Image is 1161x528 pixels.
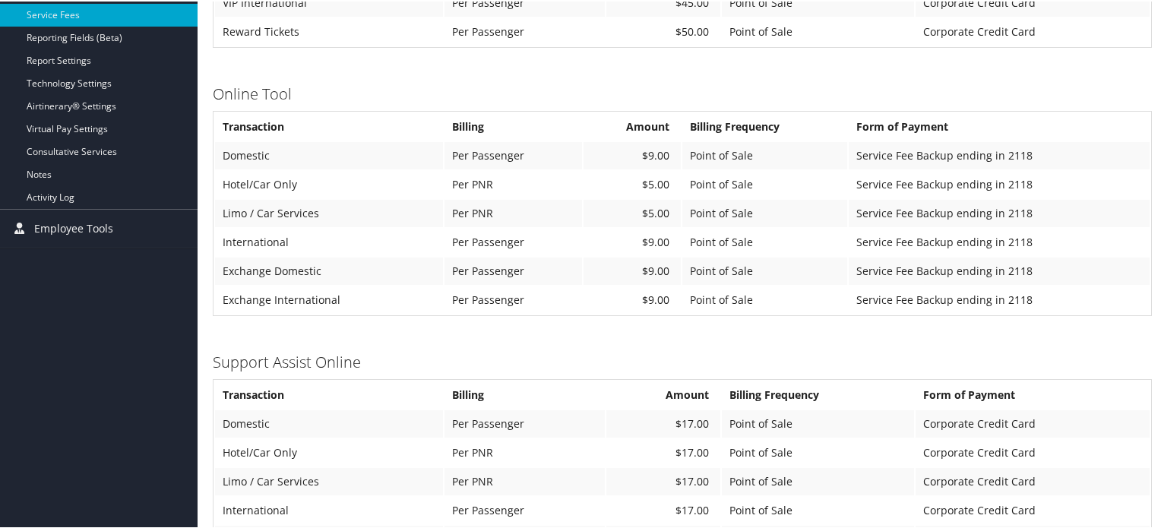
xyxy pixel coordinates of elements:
[215,169,443,197] td: Hotel/Car Only
[444,380,605,407] th: Billing
[606,495,720,523] td: $17.00
[849,256,1150,283] td: Service Fee Backup ending in 2118
[584,198,682,226] td: $5.00
[849,112,1150,139] th: Form of Payment
[916,466,1150,494] td: Corporate Credit Card
[916,380,1150,407] th: Form of Payment
[849,198,1150,226] td: Service Fee Backup ending in 2118
[722,495,914,523] td: Point of Sale
[722,380,914,407] th: Billing Frequency
[444,141,582,168] td: Per Passenger
[584,112,682,139] th: Amount
[444,227,582,255] td: Per Passenger
[916,438,1150,465] td: Corporate Credit Card
[682,169,847,197] td: Point of Sale
[444,112,582,139] th: Billing
[444,198,582,226] td: Per PNR
[722,17,914,44] td: Point of Sale
[849,227,1150,255] td: Service Fee Backup ending in 2118
[682,227,847,255] td: Point of Sale
[916,409,1150,436] td: Corporate Credit Card
[722,466,914,494] td: Point of Sale
[215,227,443,255] td: International
[444,495,605,523] td: Per Passenger
[682,285,847,312] td: Point of Sale
[444,169,582,197] td: Per PNR
[444,285,582,312] td: Per Passenger
[849,141,1150,168] td: Service Fee Backup ending in 2118
[584,227,682,255] td: $9.00
[34,208,113,246] span: Employee Tools
[584,256,682,283] td: $9.00
[215,495,443,523] td: International
[849,285,1150,312] td: Service Fee Backup ending in 2118
[682,112,847,139] th: Billing Frequency
[444,438,605,465] td: Per PNR
[916,17,1150,44] td: Corporate Credit Card
[213,82,1152,103] h3: Online Tool
[682,141,847,168] td: Point of Sale
[215,141,443,168] td: Domestic
[215,466,443,494] td: Limo / Car Services
[916,495,1150,523] td: Corporate Credit Card
[722,438,914,465] td: Point of Sale
[584,141,682,168] td: $9.00
[215,198,443,226] td: Limo / Car Services
[444,256,582,283] td: Per Passenger
[215,17,443,44] td: Reward Tickets
[215,438,443,465] td: Hotel/Car Only
[606,409,720,436] td: $17.00
[606,438,720,465] td: $17.00
[606,380,720,407] th: Amount
[849,169,1150,197] td: Service Fee Backup ending in 2118
[215,256,443,283] td: Exchange Domestic
[215,409,443,436] td: Domestic
[213,350,1152,371] h3: Support Assist Online
[722,409,914,436] td: Point of Sale
[682,256,847,283] td: Point of Sale
[584,285,682,312] td: $9.00
[215,285,443,312] td: Exchange International
[444,409,605,436] td: Per Passenger
[215,380,443,407] th: Transaction
[606,466,720,494] td: $17.00
[682,198,847,226] td: Point of Sale
[444,17,605,44] td: Per Passenger
[584,169,682,197] td: $5.00
[215,112,443,139] th: Transaction
[444,466,605,494] td: Per PNR
[606,17,720,44] td: $50.00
